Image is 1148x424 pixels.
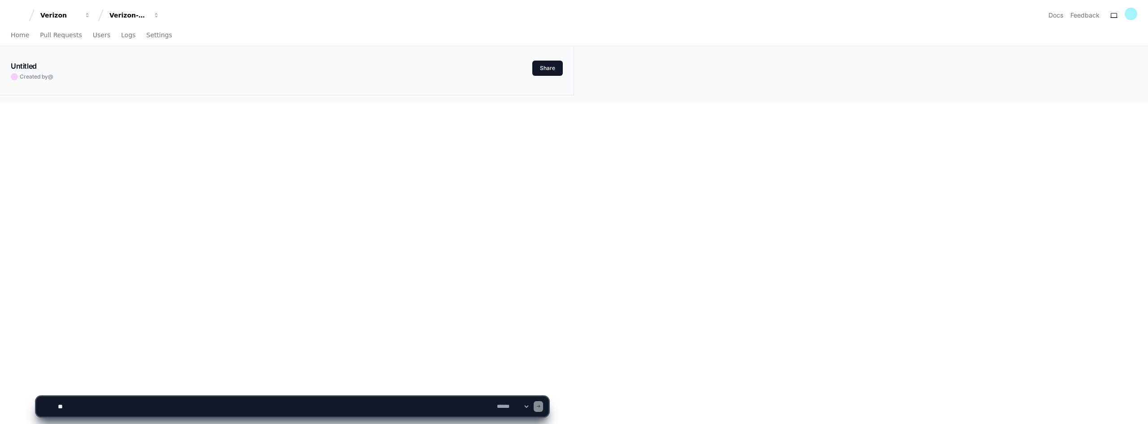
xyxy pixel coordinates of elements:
span: @ [48,73,53,80]
a: Home [11,25,29,46]
button: Verizon [37,7,94,23]
a: Logs [121,25,135,46]
div: Verizon-Clarify-Order-Management [109,11,148,20]
a: Docs [1048,11,1063,20]
span: Settings [146,32,172,38]
span: Logs [121,32,135,38]
a: Users [93,25,110,46]
button: Feedback [1070,11,1100,20]
span: Home [11,32,29,38]
a: Settings [146,25,172,46]
a: Pull Requests [40,25,82,46]
span: Pull Requests [40,32,82,38]
h1: Untitled [11,61,37,71]
div: Verizon [40,11,79,20]
button: Share [532,61,563,76]
button: Verizon-Clarify-Order-Management [106,7,163,23]
span: Created by [20,73,53,80]
span: Users [93,32,110,38]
